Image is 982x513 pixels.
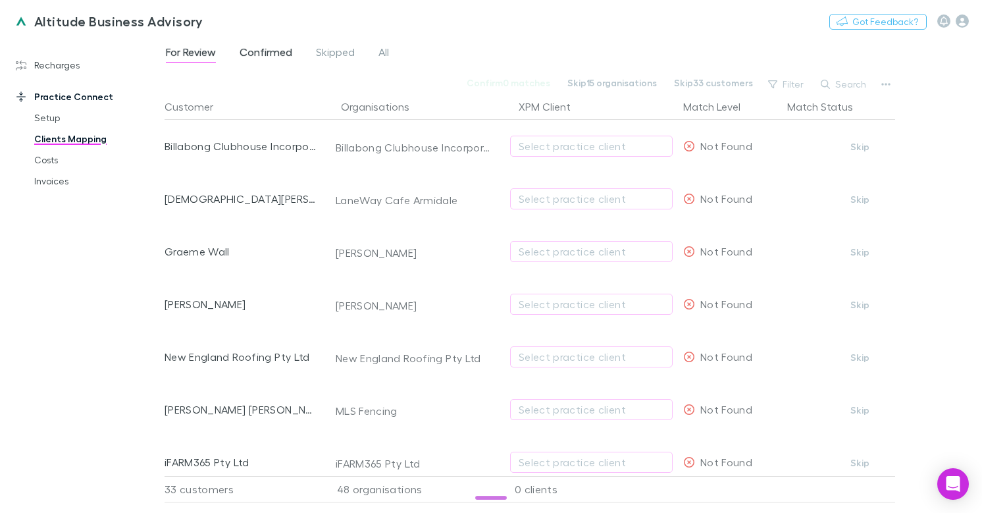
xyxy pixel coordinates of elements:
button: XPM Client [519,94,586,120]
a: Costs [21,149,162,171]
div: Billabong Clubhouse Incorporated [165,120,317,173]
button: Confirm0 matches [458,75,559,91]
button: Skip [839,139,881,155]
button: Select practice client [510,346,673,367]
div: [PERSON_NAME] [PERSON_NAME] [165,383,317,436]
span: Not Found [700,403,752,416]
div: 0 clients [500,476,678,502]
span: Confirmed [240,45,292,63]
div: MLS Fencing [336,404,495,418]
button: Got Feedback? [829,14,927,30]
div: [PERSON_NAME] [336,299,495,312]
button: Select practice client [510,399,673,420]
div: Billabong Clubhouse Incorporated [336,141,495,154]
button: Search [814,76,874,92]
button: Select practice client [510,452,673,473]
div: Graeme Wall [165,225,317,278]
button: Match Status [787,94,869,120]
div: Select practice client [519,349,664,365]
span: All [378,45,389,63]
a: Setup [21,107,162,128]
span: For Review [166,45,216,63]
span: Not Found [700,456,752,468]
div: Open Intercom Messenger [937,468,969,500]
button: Skip15 organisations [559,75,665,91]
a: Recharges [3,55,162,76]
div: Select practice client [519,138,664,154]
a: Altitude Business Advisory [5,5,211,37]
div: [DEMOGRAPHIC_DATA][PERSON_NAME] [165,173,317,225]
div: New England Roofing Pty Ltd [336,352,495,365]
button: Organisations [341,94,425,120]
button: Skip [839,350,881,365]
button: Select practice client [510,136,673,157]
button: Select practice client [510,294,673,315]
span: Not Found [700,192,752,205]
div: [PERSON_NAME] [165,278,317,331]
button: Match Level [683,94,756,120]
img: Altitude Business Advisory's Logo [13,13,29,29]
button: Skip [839,455,881,471]
button: Customer [165,94,229,120]
div: New England Roofing Pty Ltd [165,331,317,383]
div: LaneWay Cafe Armidale [336,194,495,207]
div: 48 organisations [323,476,500,502]
a: Invoices [21,171,162,192]
span: Not Found [700,350,752,363]
div: Select practice client [519,296,664,312]
div: [PERSON_NAME] [336,246,495,259]
a: Clients Mapping [21,128,162,149]
div: Select practice client [519,454,664,470]
button: Skip [839,402,881,418]
div: 33 customers [165,476,323,502]
span: Not Found [700,140,752,152]
div: Select practice client [519,402,664,418]
button: Select practice client [510,241,673,262]
span: Not Found [700,245,752,257]
a: Practice Connect [3,86,162,107]
h3: Altitude Business Advisory [34,13,203,29]
div: Select practice client [519,244,664,259]
div: Select practice client [519,191,664,207]
button: Skip33 customers [665,75,762,91]
button: Skip [839,297,881,313]
button: Skip [839,192,881,207]
span: Skipped [316,45,355,63]
div: iFARM365 Pty Ltd [336,457,495,470]
button: Select practice client [510,188,673,209]
span: Not Found [700,298,752,310]
button: Skip [839,244,881,260]
div: iFARM365 Pty Ltd [165,436,317,489]
button: Filter [762,76,812,92]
